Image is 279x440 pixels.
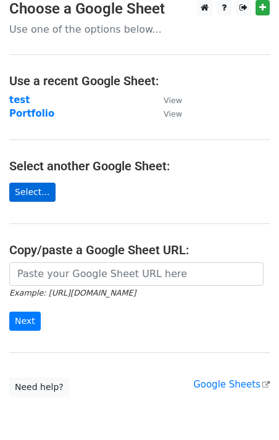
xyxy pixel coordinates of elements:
[193,379,270,390] a: Google Sheets
[9,23,270,36] p: Use one of the options below...
[9,159,270,173] h4: Select another Google Sheet:
[217,381,279,440] iframe: Chat Widget
[9,378,69,397] a: Need help?
[164,96,182,105] small: View
[9,108,54,119] a: Portfolio
[151,94,182,106] a: View
[9,288,136,297] small: Example: [URL][DOMAIN_NAME]
[9,262,264,286] input: Paste your Google Sheet URL here
[9,243,270,257] h4: Copy/paste a Google Sheet URL:
[9,183,56,202] a: Select...
[9,312,41,331] input: Next
[164,109,182,118] small: View
[9,73,270,88] h4: Use a recent Google Sheet:
[151,108,182,119] a: View
[9,94,30,106] a: test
